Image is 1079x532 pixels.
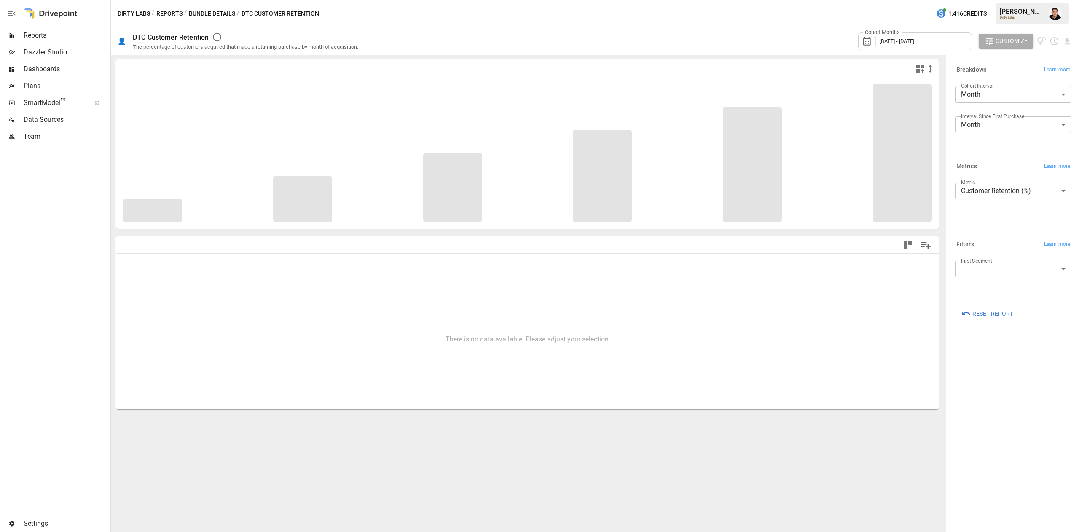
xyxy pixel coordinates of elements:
[133,44,358,50] div: The percentage of customers acquired that made a returning purchase by month of acquisition.
[933,6,990,21] button: 1,416Credits
[961,113,1024,120] label: Interval Since First Purchase
[956,65,987,75] h6: Breakdown
[1000,16,1044,19] div: Dirty Labs
[1037,34,1047,49] button: View documentation
[118,37,126,45] div: 👤
[24,519,109,529] span: Settings
[961,257,992,264] label: First Segment
[955,306,1019,321] button: Reset Report
[24,30,109,40] span: Reports
[863,29,902,36] label: Cohort Months
[156,8,183,19] button: Reports
[1044,162,1070,171] span: Learn more
[24,64,109,74] span: Dashboards
[152,8,155,19] div: /
[996,36,1028,46] span: Customize
[1044,240,1070,249] span: Learn more
[184,8,187,19] div: /
[1000,8,1044,16] div: [PERSON_NAME]
[1063,36,1072,46] button: Download report
[24,98,85,108] span: SmartModel
[24,81,109,91] span: Plans
[133,33,209,41] div: DTC Customer Retention
[880,38,914,44] span: [DATE] - [DATE]
[955,116,1071,133] div: Month
[956,240,974,249] h6: Filters
[955,183,1071,199] div: Customer Retention (%)
[237,8,240,19] div: /
[24,47,109,57] span: Dazzler Studio
[1049,36,1059,46] button: Schedule report
[972,309,1013,319] span: Reset Report
[979,34,1033,49] button: Customize
[961,179,975,186] label: Metric
[916,236,935,255] button: Manage Columns
[118,8,150,19] button: Dirty Labs
[1049,7,1062,20] img: Francisco Sanchez
[1044,66,1070,74] span: Learn more
[189,8,235,19] button: Bundle Details
[446,335,610,344] p: There is no data available. Please adjust your selection.
[956,162,977,171] h6: Metrics
[60,97,66,107] span: ™
[1044,2,1067,25] button: Francisco Sanchez
[955,86,1071,103] div: Month
[24,115,109,125] span: Data Sources
[948,8,987,19] span: 1,416 Credits
[24,132,109,142] span: Team
[961,82,993,89] label: Cohort Interval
